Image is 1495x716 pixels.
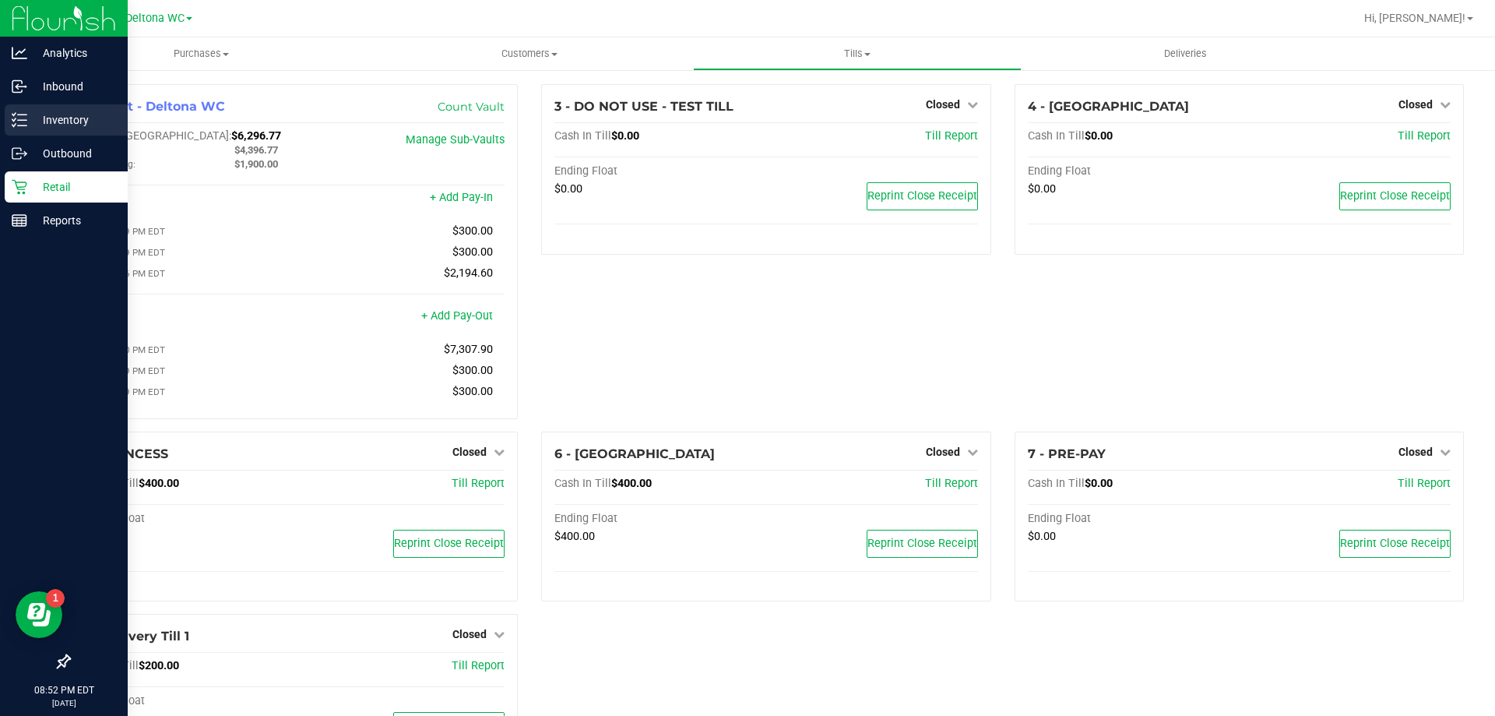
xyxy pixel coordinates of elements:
[867,189,977,203] span: Reprint Close Receipt
[430,191,493,204] a: + Add Pay-In
[234,158,278,170] span: $1,900.00
[12,112,27,128] inline-svg: Inventory
[82,99,225,114] span: 1 - Vault - Deltona WC
[1339,182,1451,210] button: Reprint Close Receipt
[1398,129,1451,143] a: Till Report
[452,364,493,377] span: $300.00
[554,530,595,543] span: $400.00
[925,477,978,490] a: Till Report
[1085,129,1113,143] span: $0.00
[421,309,493,323] a: + Add Pay-Out
[406,133,505,146] a: Manage Sub-Vaults
[452,628,487,640] span: Closed
[125,12,185,25] span: Deltona WC
[27,178,121,196] p: Retail
[1028,446,1106,461] span: 7 - PRE-PAY
[394,537,504,550] span: Reprint Close Receipt
[1028,182,1056,196] span: $0.00
[37,47,365,61] span: Purchases
[1340,537,1450,550] span: Reprint Close Receipt
[554,99,733,114] span: 3 - DO NOT USE - TEST TILL
[554,129,611,143] span: Cash In Till
[365,37,693,70] a: Customers
[1143,47,1228,61] span: Deliveries
[452,446,487,458] span: Closed
[12,45,27,61] inline-svg: Analytics
[1398,98,1433,111] span: Closed
[867,182,978,210] button: Reprint Close Receipt
[1022,37,1349,70] a: Deliveries
[139,659,179,672] span: $200.00
[27,111,121,129] p: Inventory
[693,37,1021,70] a: Tills
[926,446,960,458] span: Closed
[82,311,294,325] div: Pay-Outs
[1398,477,1451,490] a: Till Report
[82,629,189,644] span: 8 - Delivery Till 1
[452,224,493,238] span: $300.00
[393,530,505,558] button: Reprint Close Receipt
[1340,189,1450,203] span: Reprint Close Receipt
[867,537,977,550] span: Reprint Close Receipt
[452,385,493,398] span: $300.00
[452,659,505,672] a: Till Report
[554,164,766,178] div: Ending Float
[12,179,27,195] inline-svg: Retail
[452,245,493,259] span: $300.00
[1028,99,1189,114] span: 4 - [GEOGRAPHIC_DATA]
[366,47,692,61] span: Customers
[611,477,652,490] span: $400.00
[867,530,978,558] button: Reprint Close Receipt
[694,47,1020,61] span: Tills
[438,100,505,114] a: Count Vault
[1339,530,1451,558] button: Reprint Close Receipt
[7,683,121,697] p: 08:52 PM EDT
[16,591,62,638] iframe: Resource center
[12,146,27,161] inline-svg: Outbound
[1028,512,1240,526] div: Ending Float
[231,129,281,143] span: $6,296.77
[1398,446,1433,458] span: Closed
[82,192,294,206] div: Pay-Ins
[554,477,611,490] span: Cash In Till
[1028,477,1085,490] span: Cash In Till
[1364,12,1465,24] span: Hi, [PERSON_NAME]!
[82,512,294,526] div: Ending Float
[37,37,365,70] a: Purchases
[444,266,493,280] span: $2,194.60
[12,213,27,228] inline-svg: Reports
[82,129,231,143] span: Cash In [GEOGRAPHIC_DATA]:
[554,182,582,196] span: $0.00
[27,144,121,163] p: Outbound
[27,211,121,230] p: Reports
[1085,477,1113,490] span: $0.00
[444,343,493,356] span: $7,307.90
[554,446,715,461] span: 6 - [GEOGRAPHIC_DATA]
[452,477,505,490] a: Till Report
[27,44,121,62] p: Analytics
[82,694,294,708] div: Ending Float
[554,512,766,526] div: Ending Float
[1028,129,1085,143] span: Cash In Till
[1028,530,1056,543] span: $0.00
[27,77,121,96] p: Inbound
[234,144,278,156] span: $4,396.77
[139,477,179,490] span: $400.00
[925,129,978,143] a: Till Report
[611,129,639,143] span: $0.00
[7,697,121,709] p: [DATE]
[926,98,960,111] span: Closed
[1028,164,1240,178] div: Ending Float
[46,589,65,608] iframe: Resource center unread badge
[12,79,27,94] inline-svg: Inbound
